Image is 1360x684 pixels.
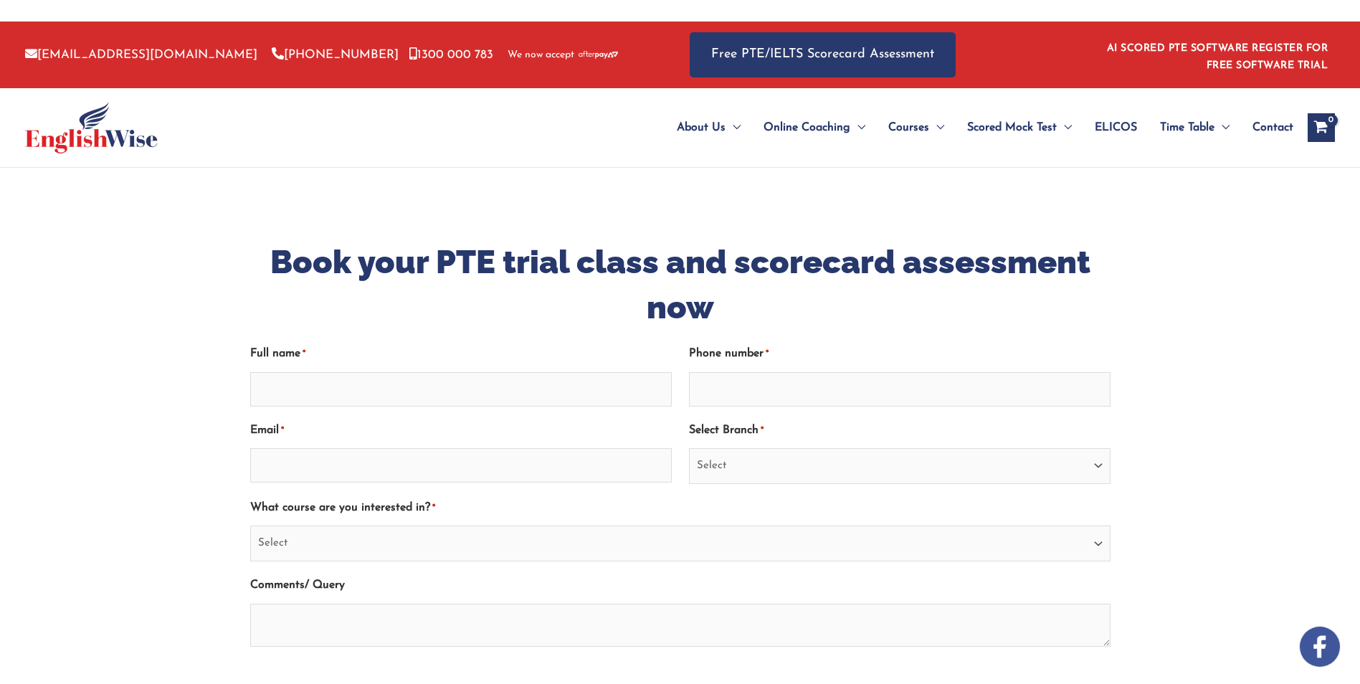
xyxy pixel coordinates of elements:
nav: Site Navigation: Main Menu [642,103,1293,153]
a: Time TableMenu Toggle [1149,103,1241,153]
span: Courses [888,103,929,153]
aside: Header Widget 1 [1098,32,1335,78]
img: white-facebook.png [1300,627,1340,667]
img: Afterpay-Logo [579,51,618,59]
a: About UsMenu Toggle [665,103,752,153]
span: Menu Toggle [929,103,944,153]
span: Scored Mock Test [967,103,1057,153]
a: AI SCORED PTE SOFTWARE REGISTER FOR FREE SOFTWARE TRIAL [1107,43,1328,71]
span: Menu Toggle [726,103,741,153]
a: [PHONE_NUMBER] [272,49,399,61]
a: Contact [1241,103,1293,153]
span: Menu Toggle [850,103,865,153]
span: ELICOS [1095,103,1137,153]
a: 1300 000 783 [409,49,493,61]
h1: Book your PTE trial class and scorecard assessment now [250,239,1111,330]
span: Time Table [1160,103,1214,153]
span: About Us [677,103,726,153]
img: cropped-ew-logo [25,102,158,153]
a: ELICOS [1083,103,1149,153]
label: Phone number [689,342,769,366]
label: What course are you interested in? [250,496,435,520]
label: Email [250,419,284,442]
a: CoursesMenu Toggle [877,103,956,153]
span: We now accept [508,48,574,62]
span: Menu Toggle [1057,103,1072,153]
span: Contact [1252,103,1293,153]
a: View Shopping Cart, empty [1308,113,1335,142]
a: [EMAIL_ADDRESS][DOMAIN_NAME] [25,49,257,61]
a: Free PTE/IELTS Scorecard Assessment [690,32,956,77]
a: Scored Mock TestMenu Toggle [956,103,1083,153]
label: Select Branch [689,419,764,442]
span: Online Coaching [764,103,850,153]
a: Online CoachingMenu Toggle [752,103,877,153]
label: Comments/ Query [250,574,345,597]
label: Full name [250,342,305,366]
span: Menu Toggle [1214,103,1230,153]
